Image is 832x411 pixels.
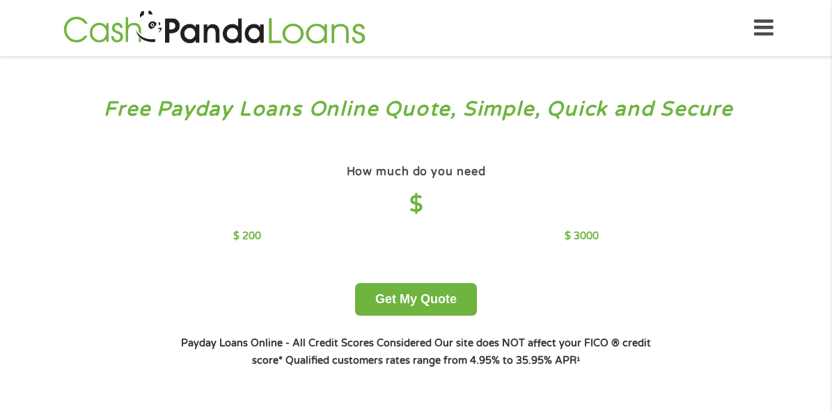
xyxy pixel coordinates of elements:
[565,229,599,244] p: $ 3000
[59,8,370,48] img: GetLoanNow Logo
[181,337,432,349] strong: Payday Loans Online - All Credit Scores Considered
[347,165,486,179] h4: How much do you need
[233,229,261,244] p: $ 200
[355,283,477,316] button: Get My Quote
[285,355,580,366] strong: Qualified customers rates range from 4.95% to 35.95% APR¹
[233,191,599,219] h4: $
[40,97,792,122] h3: Free Payday Loans Online Quote, Simple, Quick and Secure
[252,337,651,366] strong: Our site does NOT affect your FICO ® credit score*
